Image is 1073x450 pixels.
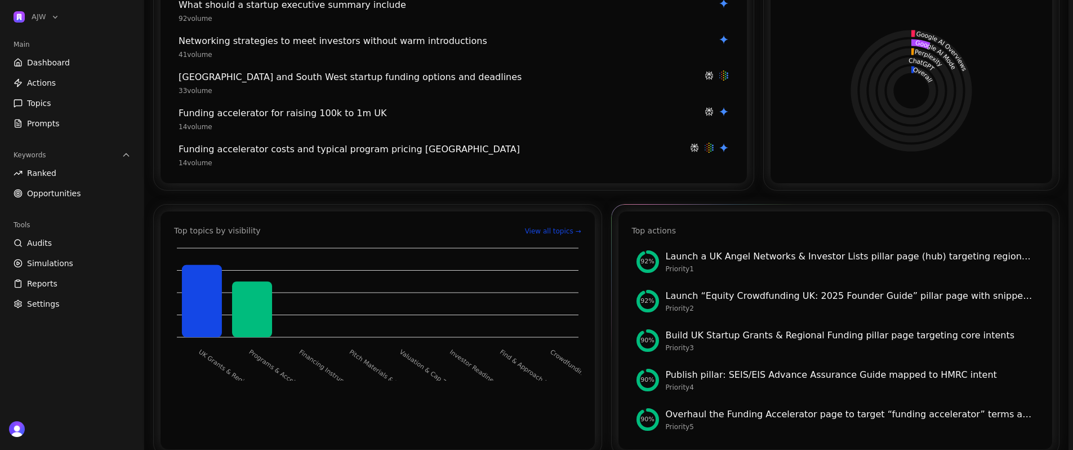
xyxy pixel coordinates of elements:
[9,114,135,133] a: Prompts
[174,140,733,170] a: Funding accelerator costs and typical program pricing [GEOGRAPHIC_DATA]14volume
[632,225,676,236] div: Top actions
[9,234,135,252] a: Audits
[27,98,51,109] span: Topics
[9,421,25,437] button: Open user button
[666,343,1035,352] div: Priority 3
[640,257,654,267] span: 92 %
[179,86,212,95] span: 33 volume
[32,12,46,22] span: AJW
[636,408,659,431] div: Impact 90%
[9,216,135,234] div: Tools
[632,324,1039,357] a: Impact 90%Build UK Startup Grants & Regional Funding pillar page targeting core intentsPriority3
[912,66,934,83] textpath: Overall
[632,403,1039,436] a: Impact 90%Overhaul the Funding Accelerator page to target “funding accelerator” terms and AIO sni...
[498,348,572,403] text: Find & Approach Investor…
[27,77,56,89] span: Actions
[632,245,1039,278] a: Impact 92%Launch a UK Angel Networks & Investor Lists pillar page (hub) targeting regional/sector...
[666,304,1035,313] div: Priority 2
[247,348,314,399] text: Programs & Accelerators
[174,104,733,134] a: Funding accelerator for raising 100k to 1m UK14volume
[179,107,697,120] div: Funding accelerator for raising 100k to 1m UK
[9,54,135,72] a: Dashboard
[179,14,212,23] span: 92 volume
[9,421,25,437] img: 's logo
[640,415,654,425] span: 90 %
[640,336,654,346] span: 90 %
[9,184,135,202] a: Opportunities
[9,295,135,313] a: Settings
[27,278,57,289] span: Reports
[174,32,733,61] a: Networking strategies to meet investors without warm introductions41volume
[348,348,420,402] text: Pitch Materials & Templa…
[9,9,64,25] button: Open organization switcher
[9,146,135,164] button: Keywords
[27,237,52,249] span: Audits
[640,297,654,306] span: 92 %
[636,369,659,391] div: Impact 90%
[179,50,212,59] span: 41 volume
[174,68,733,98] a: [GEOGRAPHIC_DATA] and South West startup funding options and deadlines33volume
[9,164,135,182] a: Ranked
[9,36,135,54] div: Main
[666,368,1035,382] div: Publish pillar: SEIS/EIS Advance Assurance Guide mapped to HMRC intent
[666,250,1035,263] div: Launch a UK Angel Networks & Investor Lists pillar page (hub) targeting regional/sector intents
[909,57,936,73] textpath: ChatGPT
[636,250,659,273] div: Impact 92%
[179,143,683,156] div: Funding accelerator costs and typical program pricing UK
[179,158,212,167] span: 14 volume
[179,70,697,84] div: Dorset and South West startup funding options and deadlines
[525,227,581,236] a: View all topics →
[632,364,1039,396] a: Impact 90%Publish pillar: SEIS/EIS Advance Assurance Guide mapped to HMRC intentPriority4
[174,225,261,236] div: Top topics by visibility
[640,376,654,385] span: 90 %
[27,298,59,310] span: Settings
[27,118,60,129] span: Prompts
[9,94,135,112] a: Topics
[179,34,712,48] div: Networking strategies to meet investors without warm introductions
[179,122,212,131] span: 14 volume
[666,329,1035,342] div: Build UK Startup Grants & Regional Funding pillar page targeting core intents
[636,329,659,352] div: Impact 90%
[666,264,1035,273] div: Priority 1
[27,258,73,269] span: Simulations
[9,74,135,92] a: Actions
[632,285,1039,317] a: Impact 92%Launch “Equity Crowdfunding UK: 2025 Founder Guide” pillar page with snippet answers, s...
[448,348,520,402] text: Investor Readiness & Dil…
[666,422,1035,431] div: Priority 5
[27,188,81,199] span: Opportunities
[9,254,135,272] a: Simulations
[398,348,458,394] text: Valuation & Cap Table
[666,289,1035,303] div: Launch “Equity Crowdfunding UK: 2025 Founder Guide” pillar page with snippet answers, schema, and...
[9,275,135,293] a: Reports
[666,408,1035,421] div: Overhaul the Funding Accelerator page to target “funding accelerator” terms and AIO snippets
[914,48,944,68] textpath: Perplexity
[298,348,371,403] text: Financing Instruments & …
[197,348,272,404] text: UK Grants & Regional Fun…
[27,167,56,179] span: Ranked
[27,57,70,68] span: Dashboard
[636,290,659,312] div: Impact 92%
[14,11,25,23] img: AJW
[666,383,1035,392] div: Priority 4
